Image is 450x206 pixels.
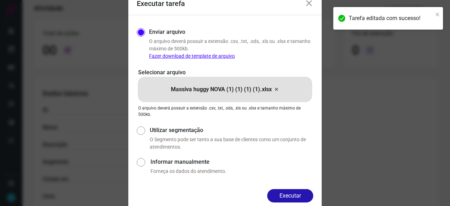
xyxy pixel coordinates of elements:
a: Fazer download de template de arquivo [149,53,235,59]
button: Executar [267,189,313,202]
label: Enviar arquivo [149,28,185,36]
label: Informar manualmente [150,158,313,166]
p: O arquivo deverá possuir a extensão .csv, .txt, .ods, .xls ou .xlsx e tamanho máximo de 500kb. [149,38,313,60]
button: close [435,10,440,18]
p: Massiva huggy NOVA (1) (1) (1) (1).xlsx [171,85,272,94]
label: Utilizar segmentação [150,126,313,135]
p: O Segmento pode ser tanto a sua base de clientes como um conjunto de atendimentos. [150,136,313,151]
p: Forneça os dados do atendimento. [150,168,313,175]
p: Selecionar arquivo [138,68,312,77]
p: O arquivo deverá possuir a extensão .csv, .txt, .ods, .xls ou .xlsx e tamanho máximo de 500kb. [138,105,312,118]
div: Tarefa editada com sucesso! [349,14,433,23]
